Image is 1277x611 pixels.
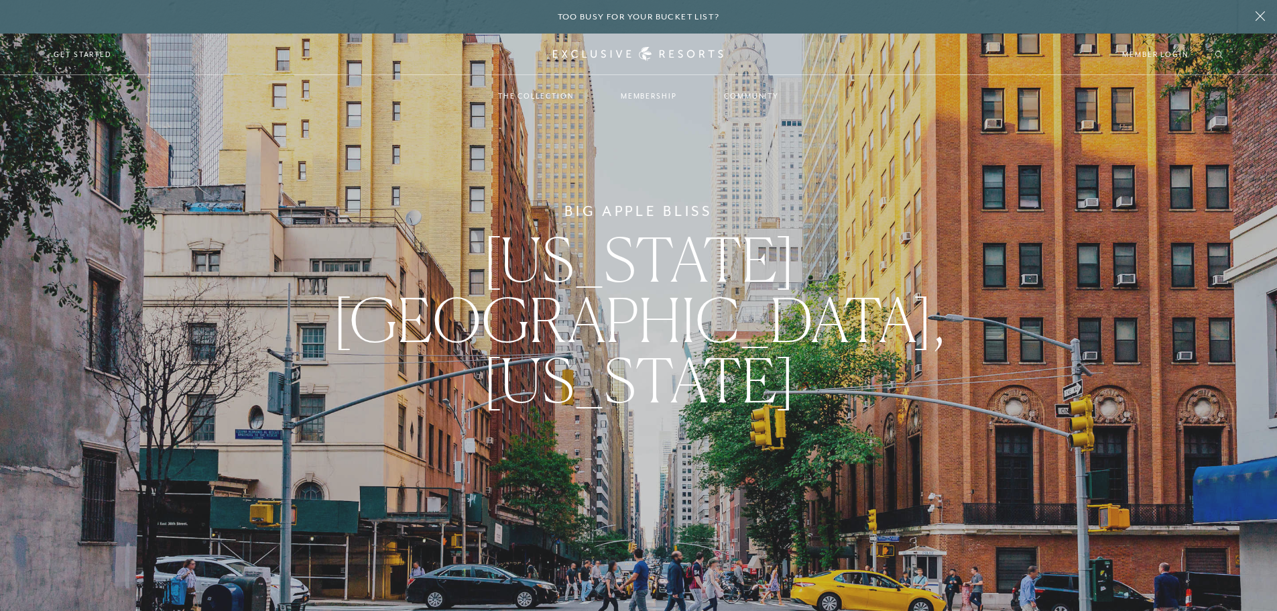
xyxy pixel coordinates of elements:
[916,289,1277,611] iframe: Qualified Messenger
[332,223,945,416] span: [US_STATE][GEOGRAPHIC_DATA], [US_STATE]
[564,201,713,222] h6: Big Apple Bliss
[558,11,720,23] h6: Too busy for your bucket list?
[607,76,690,115] a: Membership
[485,76,587,115] a: The Collection
[711,76,792,115] a: Community
[1122,48,1189,60] a: Member Login
[54,48,112,60] a: Get Started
